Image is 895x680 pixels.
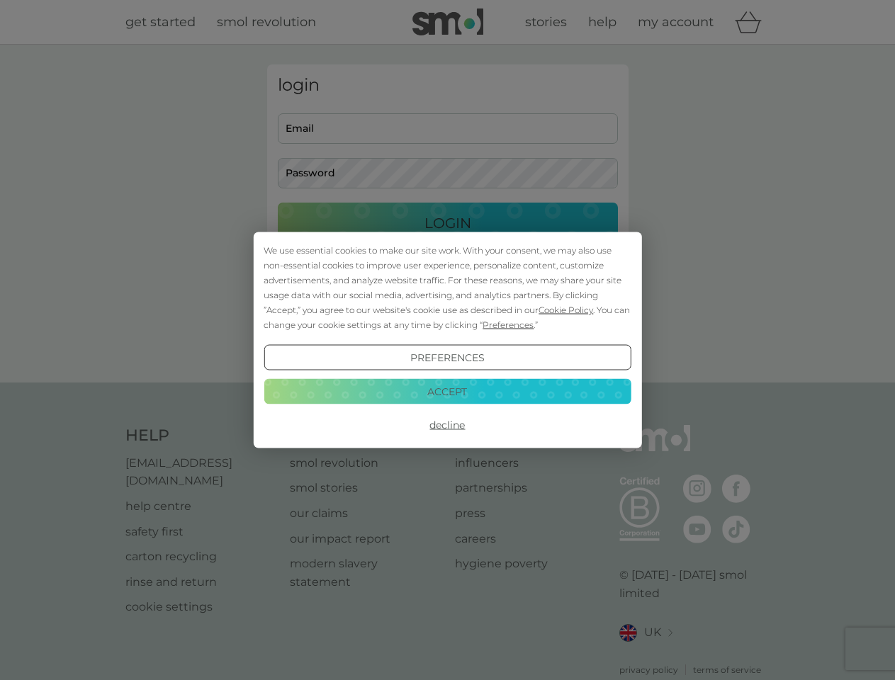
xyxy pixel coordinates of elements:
[483,319,534,330] span: Preferences
[264,412,631,438] button: Decline
[264,345,631,370] button: Preferences
[264,243,631,332] div: We use essential cookies to make our site work. With your consent, we may also use non-essential ...
[539,305,593,315] span: Cookie Policy
[253,232,641,448] div: Cookie Consent Prompt
[264,378,631,404] button: Accept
